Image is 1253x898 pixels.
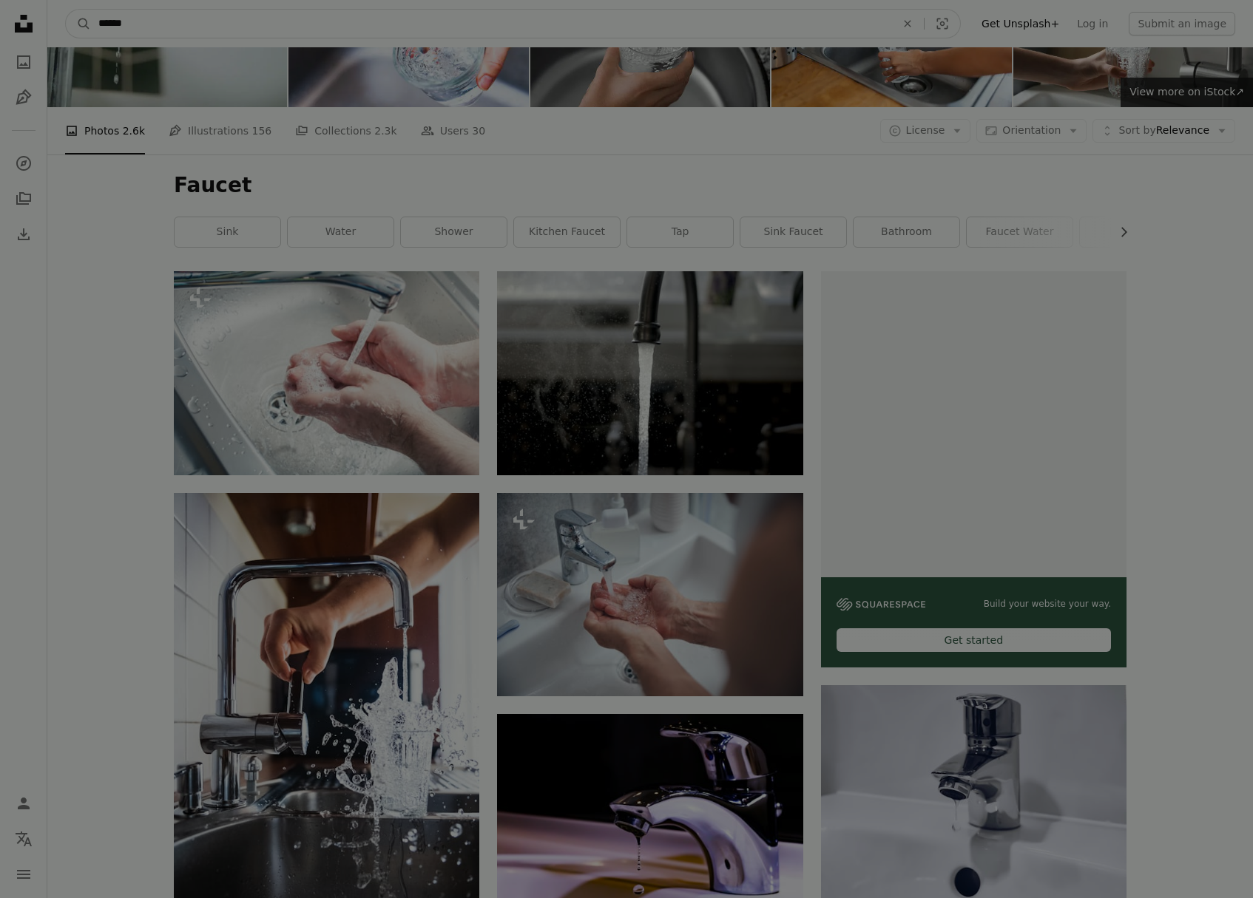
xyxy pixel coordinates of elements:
span: 30 [472,123,485,139]
a: Log in / Sign up [9,789,38,818]
span: 2.3k [374,123,396,139]
a: Users 30 [421,107,486,154]
a: sink faucet [740,217,846,247]
a: Explore [9,149,38,178]
a: View more on iStock↗ [1121,78,1253,107]
a: person opening faucet [174,715,479,728]
a: Illustrations [9,83,38,112]
form: Find visuals sitewide [65,9,961,38]
a: Male Washing Soaped Hands Under Water Stream At Kitchen Sink [174,366,479,379]
button: Submit an image [1129,12,1235,35]
a: Collections [9,184,38,214]
span: Build your website your way. [984,598,1111,610]
img: Male Washing Soaped Hands Under Water Stream At Kitchen Sink [174,271,479,474]
a: faucet water [967,217,1073,247]
a: Photos [9,47,38,77]
a: Collections 2.3k [295,107,396,154]
span: Orientation [1002,124,1061,136]
button: scroll list to the right [1110,217,1127,247]
span: 156 [252,123,272,139]
a: water [288,217,394,247]
a: Home — Unsplash [9,9,38,41]
button: Language [9,824,38,854]
button: Clear [891,10,924,38]
a: kitchen faucet [514,217,620,247]
span: License [906,124,945,136]
button: Sort byRelevance [1092,119,1235,143]
img: Cropped photo of a Caucasian male holding his cupped palms under the faucet with running water [497,493,803,696]
span: View more on iStock ↗ [1129,86,1244,98]
a: bathroom [854,217,959,247]
a: gray stainless steel faucet [821,789,1127,803]
button: License [880,119,971,143]
span: Relevance [1118,123,1209,138]
a: tap [627,217,733,247]
button: Visual search [925,10,960,38]
h1: Faucet [174,172,1127,199]
button: Menu [9,860,38,889]
button: Search Unsplash [66,10,91,38]
img: a faucet running water from a kitchen sink [497,271,803,474]
a: Illustrations 156 [169,107,271,154]
a: Cropped photo of a Caucasian male holding his cupped palms under the faucet with running water [497,588,803,601]
div: Get started [837,628,1111,652]
a: Get Unsplash+ [973,12,1068,35]
span: Sort by [1118,124,1155,136]
img: file-1606177908946-d1eed1cbe4f5image [837,598,925,610]
a: sink [175,217,280,247]
a: Build your website your way.Get started [821,271,1127,667]
a: Log in [1068,12,1117,35]
a: stainless steel faucet on white ceramic sink [497,810,803,823]
a: Download History [9,220,38,249]
button: Orientation [976,119,1087,143]
a: plumbing [1080,217,1186,247]
a: a faucet running water from a kitchen sink [497,366,803,379]
a: shower [401,217,507,247]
